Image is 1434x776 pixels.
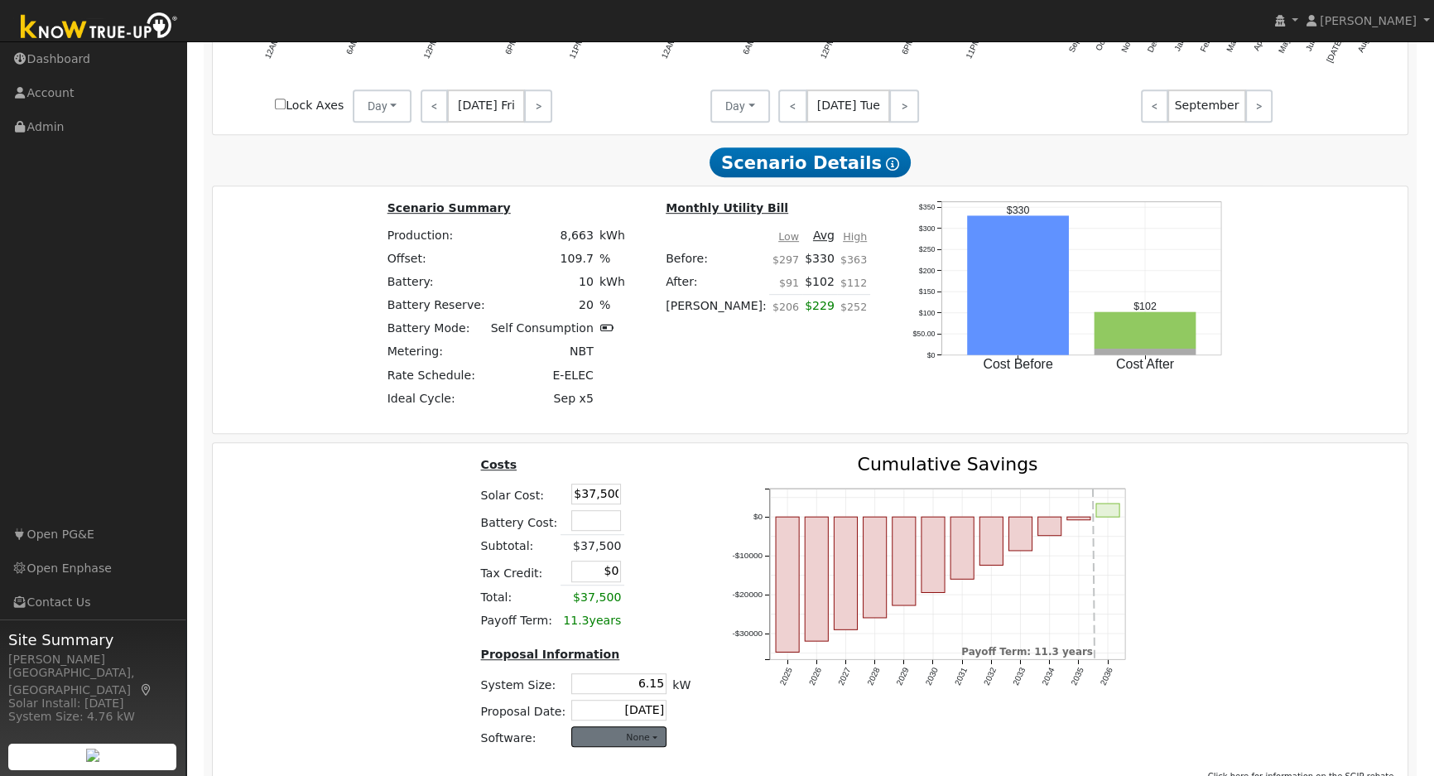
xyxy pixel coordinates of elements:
td: Payoff Term: [478,609,561,632]
text: Apr [1252,36,1266,51]
text: Sep [1066,36,1081,54]
td: years [561,609,624,632]
td: 109.7 [488,247,596,270]
td: Metering: [384,340,488,364]
td: Before: [663,247,770,270]
td: System Size: [478,670,569,696]
rect: onclick="" [776,517,799,653]
text: -$30000 [732,629,763,638]
text: 6PM [503,36,519,55]
input: Lock Axes [275,99,286,109]
div: [PERSON_NAME] [8,651,177,668]
a: < [778,89,807,123]
text: $0 [926,351,935,359]
text: 2034 [1041,666,1057,687]
td: $102 [802,270,838,294]
a: < [1141,89,1168,123]
text: Nov [1119,36,1133,54]
text: 2031 [953,666,970,687]
td: Subtotal: [478,534,561,558]
td: % [596,294,628,317]
text: Dec [1145,36,1159,54]
rect: onclick="" [835,517,858,629]
rect: onclick="" [980,517,1003,565]
text: May [1277,36,1292,55]
text: 2025 [778,666,795,687]
rect: onclick="" [1095,349,1196,355]
text: $100 [919,309,936,317]
img: retrieve [86,749,99,762]
text: Oct [1094,36,1108,52]
text: $250 [919,245,936,253]
rect: onclick="" [1009,517,1032,551]
a: Map [139,683,154,696]
a: > [1245,89,1273,123]
span: [DATE] Tue [806,89,890,123]
td: Self Consumption [488,317,596,340]
td: Ideal Cycle: [384,387,488,410]
span: [PERSON_NAME] [1320,14,1417,27]
img: Know True-Up [12,9,186,46]
text: $200 [919,267,936,275]
td: $252 [837,294,869,327]
text: 12AM [262,36,280,60]
u: Low [778,230,799,243]
div: System Size: 4.76 kW [8,708,177,725]
td: Tax Credit: [478,558,561,586]
span: Sep x5 [553,392,593,405]
u: Scenario Summary [387,201,511,214]
td: $91 [769,270,801,294]
a: > [889,89,918,123]
text: $102 [1133,301,1157,312]
td: Production: [384,224,488,247]
text: -$20000 [732,590,763,599]
td: Rate Schedule: [384,364,488,387]
td: $37,500 [561,586,624,610]
u: High [843,230,867,243]
button: None [571,726,666,747]
text: Feb [1198,36,1212,54]
u: Avg [813,229,835,242]
text: $50.00 [912,330,935,338]
text: 2029 [895,666,912,687]
span: 11.3 [563,614,589,627]
text: 2026 [807,666,824,687]
button: Day [710,89,770,123]
text: 6PM [900,36,916,55]
text: 12PM [422,36,440,60]
span: Site Summary [8,629,177,651]
td: Solar Cost: [478,481,561,508]
rect: onclick="" [951,517,974,579]
span: [DATE] Fri [447,89,525,123]
td: $37,500 [561,534,624,558]
td: After: [663,270,770,294]
text: Cumulative Savings [858,454,1038,475]
text: 6AM [741,36,757,55]
td: $112 [837,270,869,294]
td: Software: [478,724,569,750]
text: Cost Before [983,357,1053,371]
td: kWh [596,224,628,247]
u: Costs [481,458,517,471]
text: 2028 [865,666,882,687]
span: Scenario Details [710,147,910,177]
td: E-ELEC [488,364,596,387]
text: 12AM [659,36,676,60]
td: $297 [769,247,801,270]
text: 2030 [924,666,941,687]
text: $300 [919,224,936,233]
rect: onclick="" [1067,517,1090,520]
text: -$10000 [732,551,763,560]
text: 11PM [568,36,585,60]
rect: onclick="" [1038,517,1061,536]
td: kW [670,670,694,696]
a: < [421,89,448,123]
text: Jun [1304,36,1318,52]
text: $150 [919,287,936,296]
a: > [524,89,551,123]
text: $330 [1007,205,1030,216]
td: $206 [769,294,801,327]
text: 2035 [1070,666,1086,687]
text: $350 [919,203,936,211]
div: [GEOGRAPHIC_DATA], [GEOGRAPHIC_DATA] [8,664,177,699]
